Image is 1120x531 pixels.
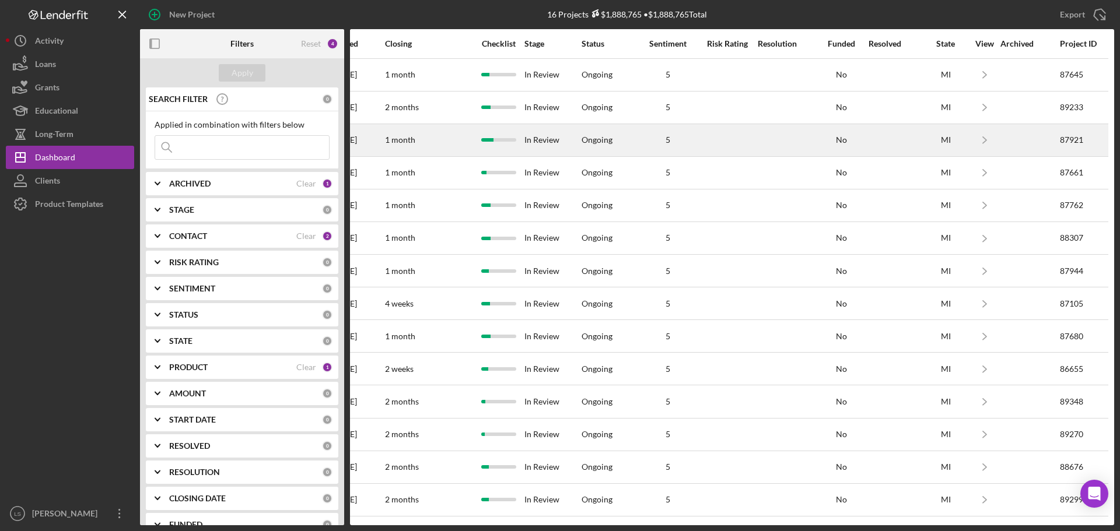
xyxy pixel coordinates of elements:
div: MI [922,397,969,406]
div: Risk Rating [698,39,757,48]
div: Archived [1000,39,1059,48]
div: MI [922,103,969,112]
b: RISK RATING [169,258,219,267]
button: Export [1048,3,1114,26]
div: 0 [322,414,332,425]
b: ARCHIVED [169,179,211,188]
div: 0 [322,283,332,294]
div: No [815,135,867,145]
div: No [815,332,867,341]
div: MI [922,168,969,177]
div: [DATE] [331,59,384,90]
b: STATUS [169,310,198,319]
time: 1 month [385,266,415,276]
button: Long-Term [6,122,134,146]
div: 87762 [1060,190,1107,221]
div: New Project [169,3,215,26]
div: Educational [35,99,78,125]
b: STATE [169,336,192,346]
div: Resolved [869,39,921,48]
b: SENTIMENT [169,284,215,293]
b: RESOLVED [169,441,210,451]
div: 88676 [1060,452,1107,483]
div: 0 [322,205,332,215]
time: 1 month [385,167,415,177]
time: 1 month [385,233,415,242]
div: 5 [639,462,697,472]
div: [DATE] [331,353,384,384]
div: In Review [524,223,580,254]
div: In Review [524,321,580,351]
button: Apply [219,64,265,82]
div: No [815,430,867,439]
div: Ongoing [582,364,612,374]
div: 0 [322,94,332,104]
div: Clear [296,363,316,372]
button: Educational [6,99,134,122]
div: [DATE] [331,223,384,254]
time: 1 month [385,200,415,210]
div: Ongoing [582,233,612,242]
div: 5 [639,430,697,439]
div: Ongoing [582,397,612,406]
div: No [815,495,867,504]
div: 87645 [1060,59,1107,90]
div: Stage [524,39,580,48]
div: [DATE] [331,419,384,450]
div: 5 [639,495,697,504]
div: 2 [322,231,332,241]
div: Ongoing [582,103,612,112]
div: Checklist [474,39,523,48]
div: MI [922,299,969,308]
div: [DATE] [331,386,384,417]
time: 2 months [385,429,419,439]
b: CLOSING DATE [169,494,226,503]
div: In Review [524,59,580,90]
time: 2 months [385,462,419,472]
div: [DATE] [331,255,384,286]
div: No [815,168,867,177]
div: 87921 [1060,125,1107,156]
div: 87680 [1060,321,1107,351]
div: 0 [322,310,332,320]
b: STAGE [169,205,194,214]
button: Activity [6,29,134,52]
div: No [815,201,867,210]
div: 4 [327,38,338,50]
div: 5 [639,70,697,79]
button: Grants [6,76,134,99]
div: 0 [322,441,332,451]
div: [DATE] [331,92,384,123]
time: 4 weeks [385,298,414,308]
div: Clients [35,169,60,195]
div: MI [922,430,969,439]
div: 5 [639,201,697,210]
div: [DATE] [331,125,384,156]
div: In Review [524,452,580,483]
div: Ongoing [582,201,612,210]
div: 87661 [1060,157,1107,188]
div: No [815,462,867,472]
div: Project ID [1060,39,1107,48]
div: [PERSON_NAME] [29,502,105,528]
a: Product Templates [6,192,134,216]
div: 5 [639,233,697,242]
time: 2 months [385,494,419,504]
div: No [815,233,867,242]
div: MI [922,332,969,341]
div: 5 [639,397,697,406]
time: 1 month [385,69,415,79]
div: Export [1060,3,1085,26]
div: MI [922,364,969,374]
div: Ongoing [582,135,612,145]
div: 5 [639,332,697,341]
div: In Review [524,386,580,417]
div: 5 [639,364,697,374]
div: 89233 [1060,92,1107,123]
div: Status [582,39,638,48]
button: Dashboard [6,146,134,169]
